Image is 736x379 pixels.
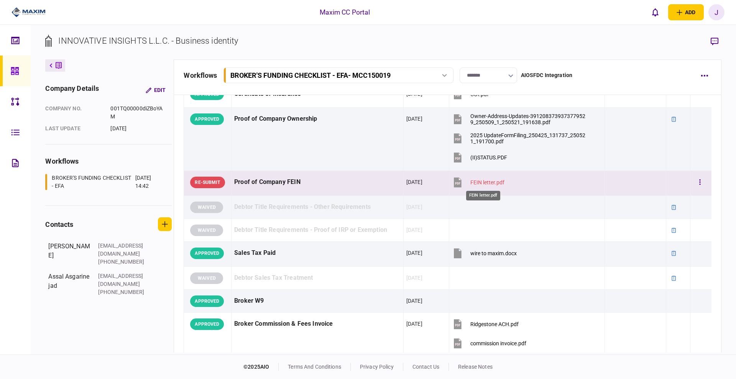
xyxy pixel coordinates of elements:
[521,71,573,79] div: AIOSFDC Integration
[406,203,422,211] div: [DATE]
[470,179,504,185] div: FEIN letter.pdf
[406,249,422,257] div: [DATE]
[52,174,133,190] div: BROKER'S FUNDING CHECKLIST - EFA
[470,113,586,125] div: Owner-Address-Updates-3912083739373779529_250509_1_250521_191638.pdf
[288,364,341,370] a: terms and conditions
[190,202,223,213] div: WAIVED
[98,272,148,288] div: [EMAIL_ADDRESS][DOMAIN_NAME]
[190,225,223,236] div: WAIVED
[452,244,517,262] button: wire to maxim.docx
[184,70,217,80] div: workflows
[230,71,391,79] div: BROKER'S FUNDING CHECKLIST - EFA - MCC150019
[360,364,394,370] a: privacy policy
[406,274,422,282] div: [DATE]
[406,178,422,186] div: [DATE]
[452,110,586,128] button: Owner-Address-Updates-3912083739373779529_250509_1_250521_191638.pdf
[190,113,224,125] div: APPROVED
[470,250,517,256] div: wire to maxim.docx
[11,7,46,18] img: client company logo
[98,242,148,258] div: [EMAIL_ADDRESS][DOMAIN_NAME]
[452,315,519,333] button: Ridgestone ACH.pdf
[135,174,163,190] div: [DATE] 14:42
[234,110,401,128] div: Proof of Company Ownership
[110,105,166,121] div: 001TQ00000diZBoYAM
[470,340,526,346] div: commission invoice.pdf
[140,83,172,97] button: Edit
[98,288,148,296] div: [PHONE_NUMBER]
[190,295,224,307] div: APPROVED
[470,321,519,327] div: Ridgestone ACH.pdf
[234,199,401,216] div: Debtor Title Requirements - Other Requirements
[45,125,103,133] div: last update
[190,272,223,284] div: WAIVED
[190,177,225,188] div: RE-SUBMIT
[98,258,148,266] div: [PHONE_NUMBER]
[234,174,401,191] div: Proof of Company FEIN
[647,4,664,20] button: open notifications list
[223,67,453,83] button: BROKER'S FUNDING CHECKLIST - EFA- MCC150019
[234,315,401,333] div: Broker Commission & Fees Invoice
[190,248,224,259] div: APPROVED
[48,242,90,266] div: [PERSON_NAME]
[234,269,401,287] div: Debtor Sales Tax Treatment
[110,125,166,133] div: [DATE]
[406,226,422,234] div: [DATE]
[234,244,401,262] div: Sales Tax Paid
[458,364,493,370] a: release notes
[708,4,724,20] button: J
[45,105,103,121] div: company no.
[668,4,704,20] button: open adding identity options
[243,363,279,371] div: © 2025 AIO
[58,34,238,47] div: INNOVATIVE INSIGHTS L.L.C. - Business identity
[234,221,401,239] div: Debtor Title Requirements - Proof of IRP or Exemption
[452,174,504,191] button: FEIN letter.pdf
[45,219,73,230] div: contacts
[234,292,401,310] div: Broker W9
[452,149,507,166] button: (II)STATUS.PDF
[45,83,99,97] div: company details
[45,156,172,166] div: workflows
[406,297,422,305] div: [DATE]
[406,115,422,123] div: [DATE]
[48,272,90,296] div: Assal Asgarinejad
[320,7,370,17] div: Maxim CC Portal
[406,320,422,328] div: [DATE]
[452,335,526,352] button: commission invoice.pdf
[470,132,586,144] div: 2025 UpdateFormFiling_250425_131737_250521_191700.pdf
[412,364,439,370] a: contact us
[190,318,224,330] div: APPROVED
[470,154,507,161] div: (II)STATUS.PDF
[466,191,500,200] div: FEIN letter.pdf
[452,130,586,147] button: 2025 UpdateFormFiling_250425_131737_250521_191700.pdf
[45,174,162,190] a: BROKER'S FUNDING CHECKLIST - EFA[DATE] 14:42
